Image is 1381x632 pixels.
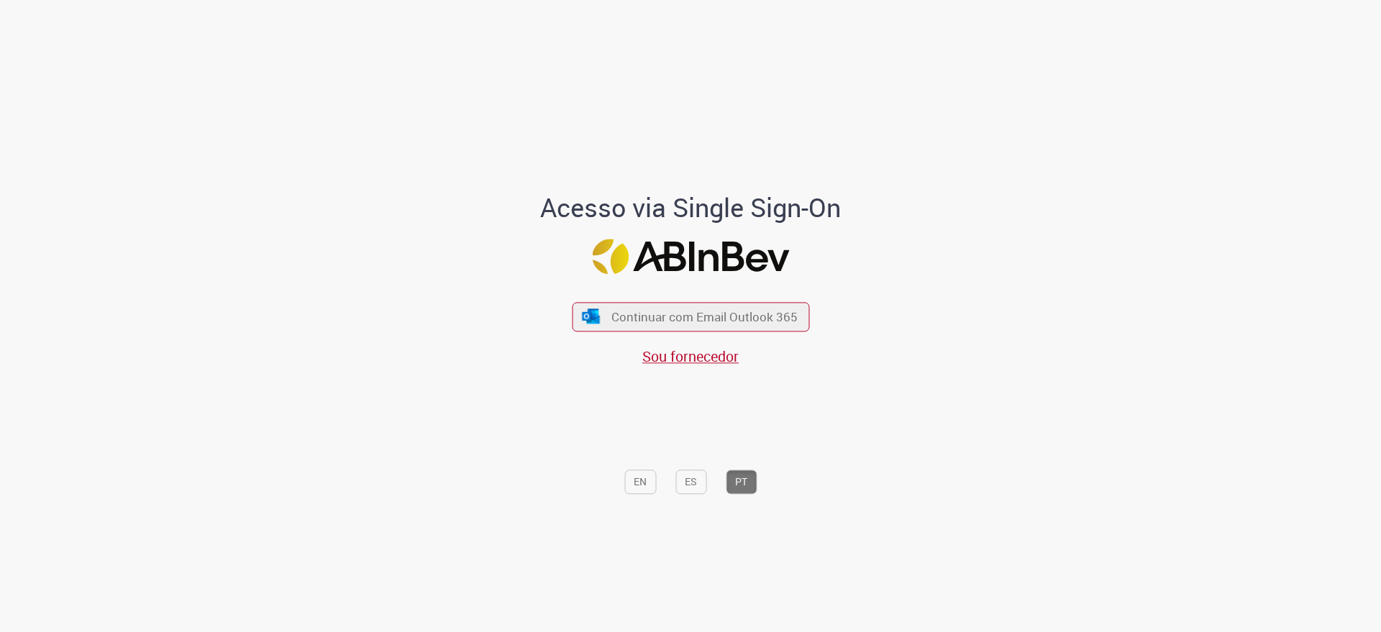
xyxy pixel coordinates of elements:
button: EN [624,470,656,494]
a: Sou fornecedor [642,347,739,366]
button: ES [675,470,706,494]
span: Continuar com Email Outlook 365 [611,308,798,325]
button: PT [726,470,757,494]
img: Logo ABInBev [592,239,789,274]
button: ícone Azure/Microsoft 360 Continuar com Email Outlook 365 [572,302,809,331]
h1: Acesso via Single Sign-On [491,193,890,222]
img: ícone Azure/Microsoft 360 [581,309,601,324]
